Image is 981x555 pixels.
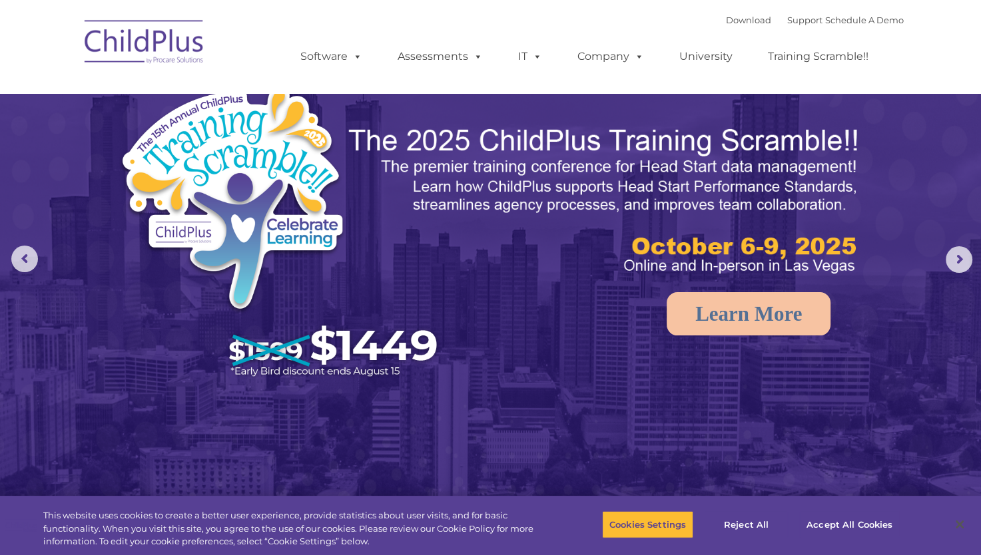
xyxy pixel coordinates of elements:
img: ChildPlus by Procare Solutions [78,11,211,77]
a: Learn More [667,292,830,335]
a: Company [564,43,657,70]
button: Close [945,510,974,539]
a: Schedule A Demo [825,15,904,25]
a: Download [726,15,771,25]
button: Accept All Cookies [799,510,900,538]
button: Reject All [705,510,788,538]
a: Support [787,15,822,25]
a: IT [505,43,555,70]
a: Software [287,43,376,70]
span: Phone number [185,142,242,152]
font: | [726,15,904,25]
a: Assessments [384,43,496,70]
a: Training Scramble!! [755,43,882,70]
a: University [666,43,746,70]
button: Cookies Settings [602,510,693,538]
span: Last name [185,88,226,98]
div: This website uses cookies to create a better user experience, provide statistics about user visit... [43,509,539,548]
